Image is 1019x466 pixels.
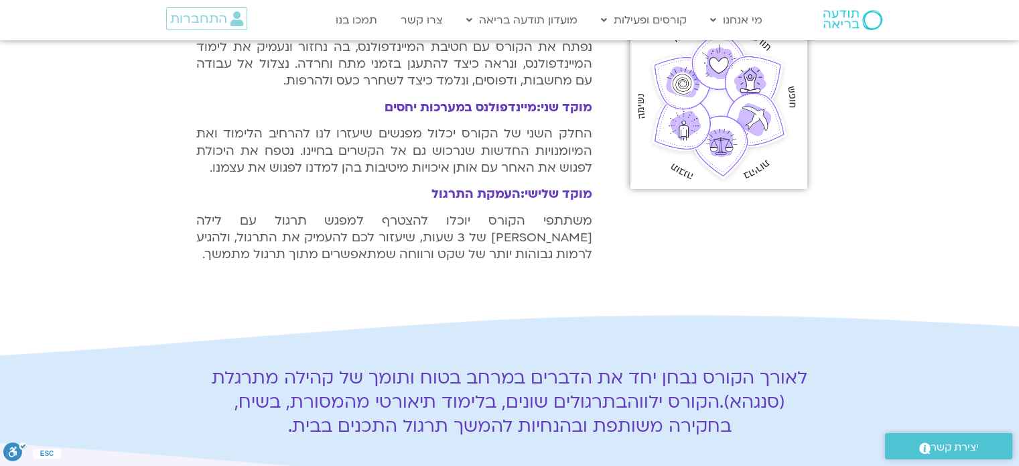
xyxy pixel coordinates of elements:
b: מוקד שלישי: [520,186,592,202]
a: תמכו בנו [329,7,384,33]
a: מועדון תודעה בריאה [460,7,584,33]
b: העמקת התרגול [431,186,520,202]
img: תודעה בריאה [823,10,882,30]
b: מיינדפולנס במערכות יחסים [384,99,536,116]
p: משתתפי הקורס יוכלו להצטרף למפגש תרגול עם לילה [PERSON_NAME] של 3 שעות, שיעזור לכם להעמיק את התרגו... [196,213,592,264]
span: נפתח את הקורס עם חטיבת המיינדפולנס, בה נחזור ונעמיק את לימוד המיינדפולנס, ונראה כיצד להתעגן בזמני... [196,39,592,89]
a: התחברות [166,7,247,30]
a: צרו קשר [394,7,450,33]
p: החלק השני של הקורס יכלול מפגשים שיעזרו לנו להרחיב הלימוד ואת המיומנויות החדשות שנרכוש גם אל הקשרי... [196,125,592,176]
a: יצירת קשר [885,433,1012,459]
a: קורסים ופעילות [594,7,693,33]
span: יצירת קשר [931,439,979,457]
span: לאורך הקורס נבחן יחד את הדברים במרחב בטוח ותומך של קהילה מתרגלת (סנגהא). [212,366,807,414]
p: הקורס ילווה [203,366,816,439]
span: בתרגולים שונים, בלימוד תיאורטי מהמסורת, בשיח, בחקירה משותפת ובהנחיות להמשך תרגול התכנים בבית. [234,390,732,439]
a: מי אנחנו [703,7,769,33]
b: מוקד שני: [536,99,592,116]
span: התחברות [170,11,227,26]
